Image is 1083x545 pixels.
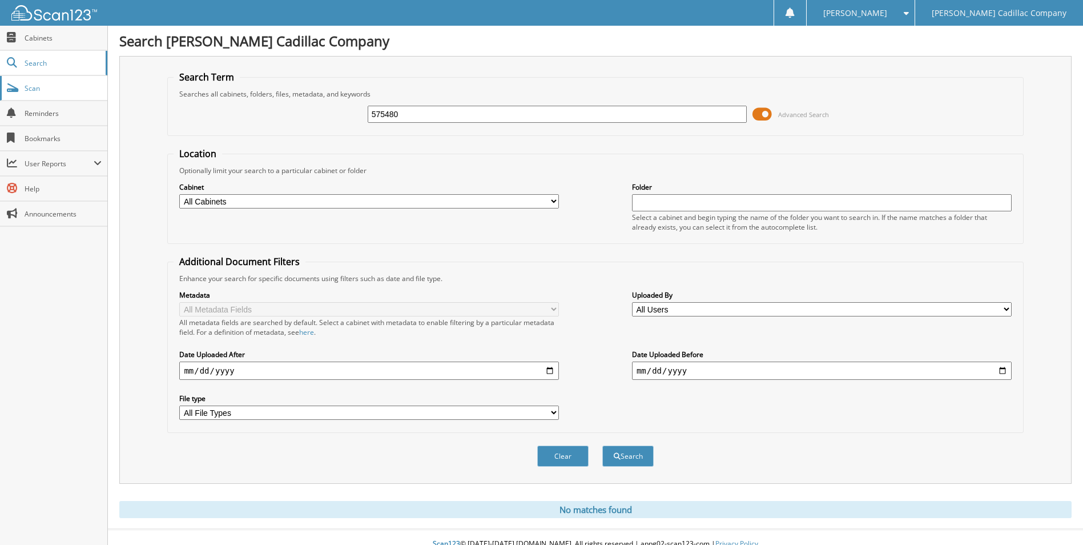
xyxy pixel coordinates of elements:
label: Folder [632,182,1012,192]
span: Cabinets [25,33,102,43]
button: Clear [537,446,589,467]
span: Search [25,58,100,68]
input: end [632,362,1012,380]
a: here [299,327,314,337]
div: No matches found [119,501,1072,518]
label: Date Uploaded After [179,350,559,359]
div: Select a cabinet and begin typing the name of the folder you want to search in. If the name match... [632,213,1012,232]
label: Cabinet [179,182,559,192]
span: Advanced Search [778,110,829,119]
span: Reminders [25,109,102,118]
span: User Reports [25,159,94,169]
legend: Search Term [174,71,240,83]
div: All metadata fields are searched by default. Select a cabinet with metadata to enable filtering b... [179,318,559,337]
legend: Additional Document Filters [174,255,305,268]
label: Metadata [179,290,559,300]
legend: Location [174,147,222,160]
span: Help [25,184,102,194]
label: Date Uploaded Before [632,350,1012,359]
div: Searches all cabinets, folders, files, metadata, and keywords [174,89,1017,99]
div: Optionally limit your search to a particular cabinet or folder [174,166,1017,175]
span: [PERSON_NAME] [823,10,887,17]
label: Uploaded By [632,290,1012,300]
div: Enhance your search for specific documents using filters such as date and file type. [174,274,1017,283]
span: Scan [25,83,102,93]
img: scan123-logo-white.svg [11,5,97,21]
input: start [179,362,559,380]
label: File type [179,394,559,403]
h1: Search [PERSON_NAME] Cadillac Company [119,31,1072,50]
iframe: Chat Widget [1026,490,1083,545]
span: [PERSON_NAME] Cadillac Company [932,10,1066,17]
span: Announcements [25,209,102,219]
span: Bookmarks [25,134,102,143]
button: Search [602,446,654,467]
